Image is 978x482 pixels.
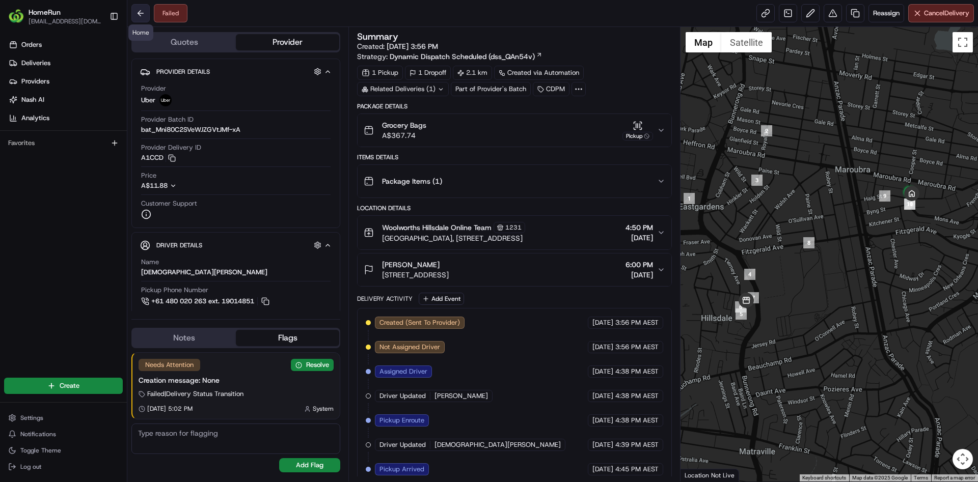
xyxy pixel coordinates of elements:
[4,110,127,126] a: Analytics
[279,458,340,472] button: Add Flag
[60,381,79,390] span: Create
[868,4,904,22] button: Reassign
[379,440,426,449] span: Driver Updated
[141,84,166,93] span: Provider
[141,258,159,267] span: Name
[761,125,772,136] div: 2
[908,4,974,22] button: CancelDelivery
[29,17,101,25] span: [EMAIL_ADDRESS][DOMAIN_NAME]
[879,190,890,202] div: 9
[744,269,755,280] div: 4
[924,9,969,18] span: Cancel Delivery
[29,7,61,17] button: HomeRun
[358,216,671,249] button: Woolworths Hillsdale Online Team1231[GEOGRAPHIC_DATA], [STREET_ADDRESS]4:50 PM[DATE]
[141,115,194,124] span: Provider Batch ID
[141,199,197,208] span: Customer Support
[934,475,975,480] a: Report a map error
[8,8,24,24] img: HomeRun
[4,55,127,71] a: Deliveries
[21,114,49,123] span: Analytics
[802,474,846,481] button: Keyboard shortcuts
[721,32,772,52] button: Show satellite imagery
[4,135,123,151] div: Favorites
[615,343,659,352] span: 3:56 PM AEST
[141,181,231,190] button: A$11.88
[615,367,659,376] span: 4:38 PM AEST
[615,416,659,425] span: 4:38 PM AEST
[419,293,464,305] button: Add Event
[357,295,413,303] div: Delivery Activity
[382,130,426,140] span: A$367.74
[236,34,339,50] button: Provider
[141,143,201,152] span: Provider Delivery ID
[873,9,900,18] span: Reassign
[615,391,659,401] span: 4:38 PM AEST
[387,42,438,51] span: [DATE] 3:56 PM
[735,301,746,313] div: 6
[21,59,50,68] span: Deliveries
[141,268,267,277] div: [DEMOGRAPHIC_DATA][PERSON_NAME]
[683,468,717,481] img: Google
[615,318,659,327] span: 3:56 PM AEST
[140,237,332,253] button: Driver Details
[141,296,271,307] a: +61 480 020 263 ext. 19014851
[751,175,763,186] div: 3
[4,37,127,53] a: Orders
[379,416,424,425] span: Pickup Enroute
[156,68,210,76] span: Provider Details
[626,233,653,243] span: [DATE]
[358,114,671,147] button: Grocery BagsA$367.74Pickup
[357,204,671,212] div: Location Details
[357,66,403,80] div: 1 Pickup
[382,233,525,243] span: [GEOGRAPHIC_DATA], [STREET_ADDRESS]
[953,449,973,469] button: Map camera controls
[4,443,123,458] button: Toggle Theme
[379,391,426,401] span: Driver Updated
[592,367,613,376] span: [DATE]
[494,66,584,80] a: Created via Automation
[736,308,747,320] div: 5
[4,92,127,108] a: Nash AI
[379,318,460,327] span: Created (Sent To Provider)
[4,378,123,394] button: Create
[141,171,156,180] span: Price
[382,260,440,270] span: [PERSON_NAME]
[20,430,56,438] span: Notifications
[4,411,123,425] button: Settings
[21,40,42,49] span: Orders
[434,440,561,449] span: [DEMOGRAPHIC_DATA][PERSON_NAME]
[505,223,522,232] span: 1231
[140,63,332,80] button: Provider Details
[405,66,451,80] div: 1 Dropoff
[4,73,127,90] a: Providers
[684,193,695,204] div: 1
[141,153,176,162] button: A1CCD
[357,41,438,51] span: Created:
[382,222,492,233] span: Woolworths Hillsdale Online Team
[686,32,721,52] button: Show street map
[622,132,653,140] div: Pickup
[382,176,442,186] span: Package Items ( 1 )
[291,359,334,371] button: Resolve
[357,153,671,161] div: Items Details
[382,120,426,130] span: Grocery Bags
[4,460,123,474] button: Log out
[626,222,653,233] span: 4:50 PM
[139,375,334,385] div: Creation message: None
[139,359,200,371] div: Needs Attention
[236,330,339,346] button: Flags
[683,468,717,481] a: Open this area in Google Maps (opens a new window)
[681,469,739,481] div: Location Not Live
[357,51,542,62] div: Strategy:
[20,414,43,422] span: Settings
[592,343,613,352] span: [DATE]
[141,181,168,190] span: A$11.88
[382,270,449,280] span: [STREET_ADDRESS]
[592,391,613,401] span: [DATE]
[379,465,424,474] span: Pickup Arrived
[615,440,659,449] span: 4:39 PM AEST
[20,446,61,455] span: Toggle Theme
[358,253,671,286] button: [PERSON_NAME][STREET_ADDRESS]6:00 PM[DATE]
